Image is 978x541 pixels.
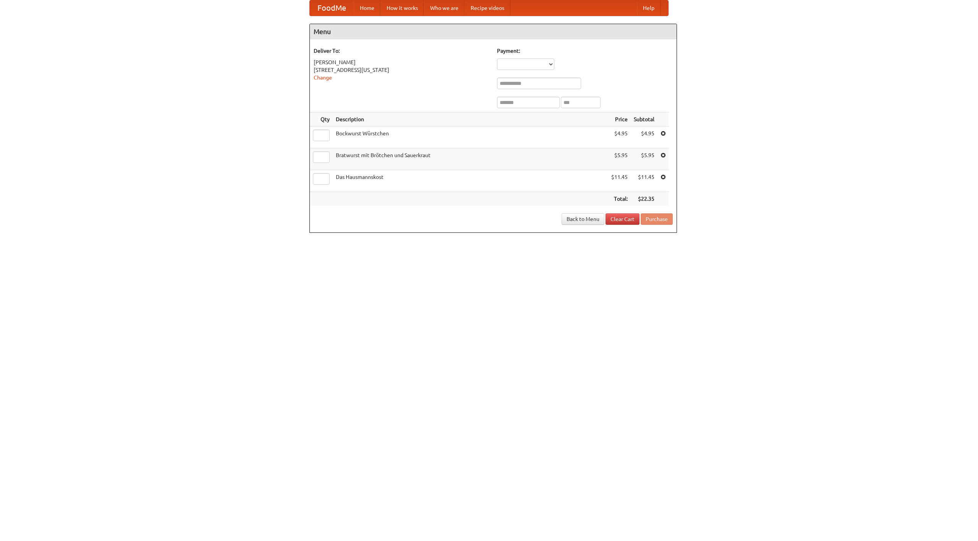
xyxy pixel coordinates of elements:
[631,148,657,170] td: $5.95
[608,148,631,170] td: $5.95
[333,170,608,192] td: Das Hausmannskost
[608,127,631,148] td: $4.95
[641,213,673,225] button: Purchase
[631,170,657,192] td: $11.45
[314,66,489,74] div: [STREET_ADDRESS][US_STATE]
[562,213,604,225] a: Back to Menu
[310,112,333,127] th: Qty
[637,0,661,16] a: Help
[333,127,608,148] td: Bockwurst Würstchen
[631,112,657,127] th: Subtotal
[631,127,657,148] td: $4.95
[608,192,631,206] th: Total:
[314,75,332,81] a: Change
[606,213,640,225] a: Clear Cart
[333,112,608,127] th: Description
[354,0,381,16] a: Home
[497,47,673,55] h5: Payment:
[314,47,489,55] h5: Deliver To:
[608,112,631,127] th: Price
[631,192,657,206] th: $22.35
[424,0,465,16] a: Who we are
[310,0,354,16] a: FoodMe
[310,24,677,39] h4: Menu
[333,148,608,170] td: Bratwurst mit Brötchen und Sauerkraut
[608,170,631,192] td: $11.45
[381,0,424,16] a: How it works
[314,58,489,66] div: [PERSON_NAME]
[465,0,510,16] a: Recipe videos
